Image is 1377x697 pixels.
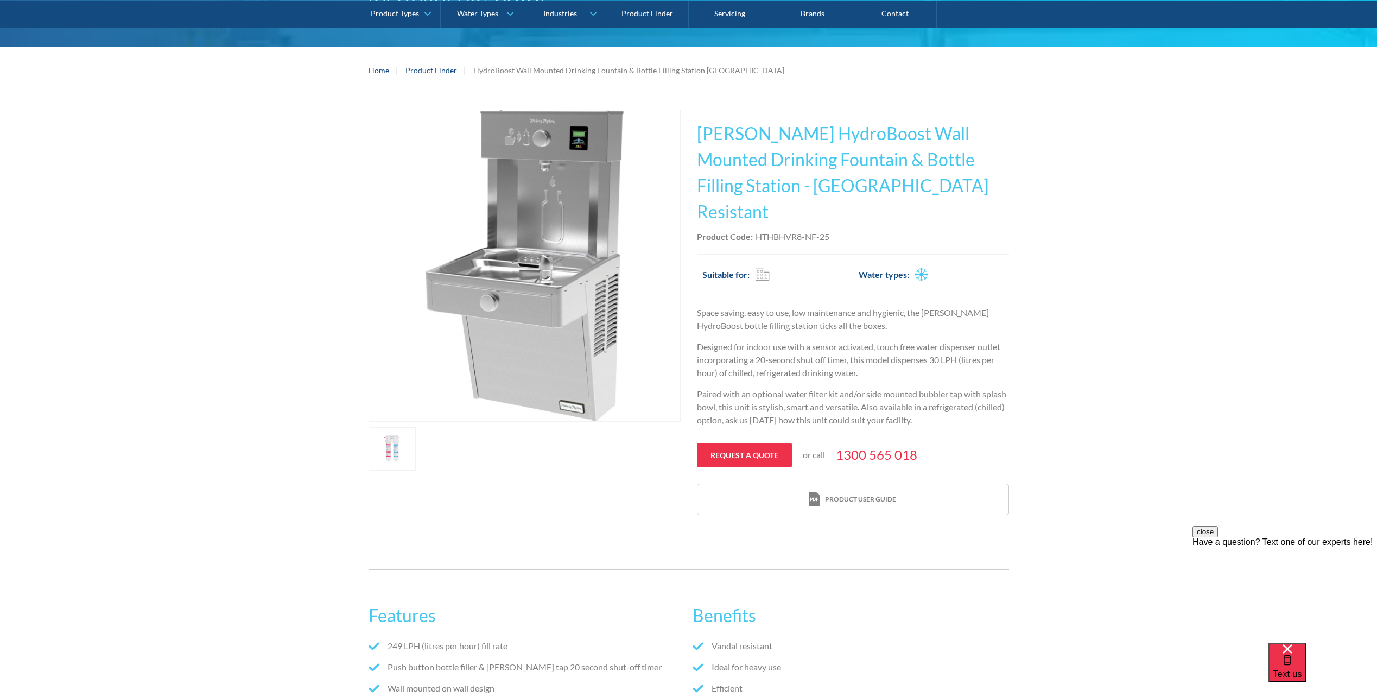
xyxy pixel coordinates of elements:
[697,340,1009,379] p: Designed for indoor use with a sensor activated, touch free water dispenser outlet incorporating ...
[371,9,419,18] div: Product Types
[405,65,457,76] a: Product Finder
[693,639,1008,652] li: Vandal resistant
[543,9,577,18] div: Industries
[809,492,820,507] img: print icon
[697,443,792,467] a: Request a quote
[697,484,1008,515] a: print iconProduct user guide
[369,639,684,652] li: 249 LPH (litres per hour) fill rate
[369,682,684,695] li: Wall mounted on wall design
[369,427,416,471] a: open lightbox
[369,603,684,629] h2: Features
[825,495,896,504] div: Product user guide
[1268,643,1377,697] iframe: podium webchat widget bubble
[693,661,1008,674] li: Ideal for heavy use
[697,306,1009,332] p: Space saving, easy to use, low maintenance and hygienic, the [PERSON_NAME] HydroBoost bottle fill...
[859,268,909,281] h2: Water types:
[369,110,680,421] img: HydroBoost Wall Mounted Drinking Fountain & Bottle Filling Station Vandal Resistant
[369,661,684,674] li: Push button bottle filler & [PERSON_NAME] tap 20 second shut-off timer
[693,682,1008,695] li: Efficient
[702,268,750,281] h2: Suitable for:
[369,65,389,76] a: Home
[836,445,917,465] a: 1300 565 018
[1192,526,1377,656] iframe: podium webchat widget prompt
[369,110,681,422] a: open lightbox
[395,64,400,77] div: |
[697,231,753,242] strong: Product Code:
[457,9,498,18] div: Water Types
[697,121,1009,225] h1: [PERSON_NAME] HydroBoost Wall Mounted Drinking Fountain & Bottle Filling Station - [GEOGRAPHIC_DA...
[473,65,784,76] div: HydroBoost Wall Mounted Drinking Fountain & Bottle Filling Station [GEOGRAPHIC_DATA]
[693,603,1008,629] h2: Benefits
[756,230,829,243] div: HTHBHVR8-NF-25
[803,448,825,461] p: or call
[697,388,1009,427] p: Paired with an optional water filter kit and/or side mounted bubbler tap with splash bowl, this u...
[462,64,468,77] div: |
